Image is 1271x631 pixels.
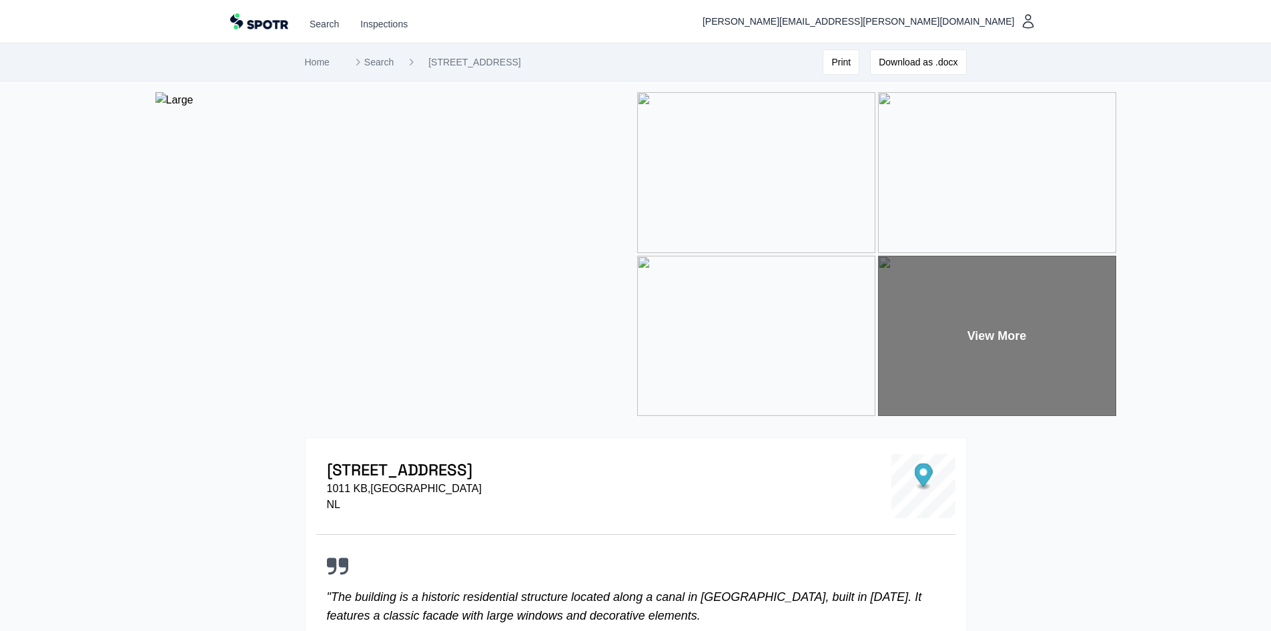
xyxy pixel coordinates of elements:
[637,92,875,253] img: 5557ea8a783d28d57dc675576d87adf8.webp
[360,17,408,31] a: Inspections
[697,8,1041,35] button: [PERSON_NAME][EMAIL_ADDRESS][PERSON_NAME][DOMAIN_NAME]
[327,459,482,481] h1: [STREET_ADDRESS]
[305,57,330,67] a: Home
[155,92,634,416] img: Large
[703,13,1020,29] span: [PERSON_NAME][EMAIL_ADDRESS][PERSON_NAME][DOMAIN_NAME]
[823,49,859,75] button: Print
[870,49,966,75] button: Download as .docx
[327,481,482,497] p: 1011 KB , [GEOGRAPHIC_DATA]
[351,55,394,69] a: Search
[428,55,520,69] a: [STREET_ADDRESS]
[878,92,1116,253] img: a62e06523108f0642ee59b5d145ae180.webp
[878,256,1116,417] div: View More
[294,43,532,81] nav: Breadcrumb
[327,497,482,513] p: NL
[310,17,339,31] a: Search
[637,256,875,417] img: 5557ea8a783d28d57dc675576d87adf8.webp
